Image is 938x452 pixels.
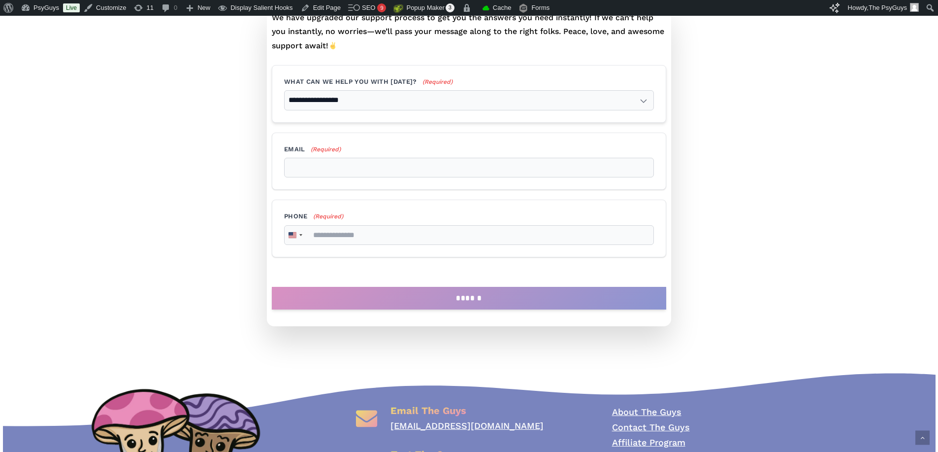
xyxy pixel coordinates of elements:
[390,420,544,431] a: [EMAIL_ADDRESS][DOMAIN_NAME]
[284,77,654,86] label: What can we help you with [DATE]?
[284,212,654,221] label: Phone
[284,145,654,154] label: Email
[446,3,454,12] span: 3
[377,3,386,12] div: 9
[612,407,681,417] a: About The Guys
[421,78,453,86] span: (Required)
[869,4,907,11] span: The PsyGuys
[612,437,685,448] a: Affiliate Program
[390,405,466,417] span: Email The Guys
[915,431,930,445] a: Back to top
[312,212,343,221] span: (Required)
[612,422,690,432] a: Contact The Guys
[310,145,341,154] span: (Required)
[910,3,919,12] img: Avatar photo
[63,3,80,12] a: Live
[272,11,666,53] p: We have upgraded our support process to get you the answers you need instantly! If we can’t help ...
[329,41,337,49] img: ✌️
[285,226,305,245] button: Selected country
